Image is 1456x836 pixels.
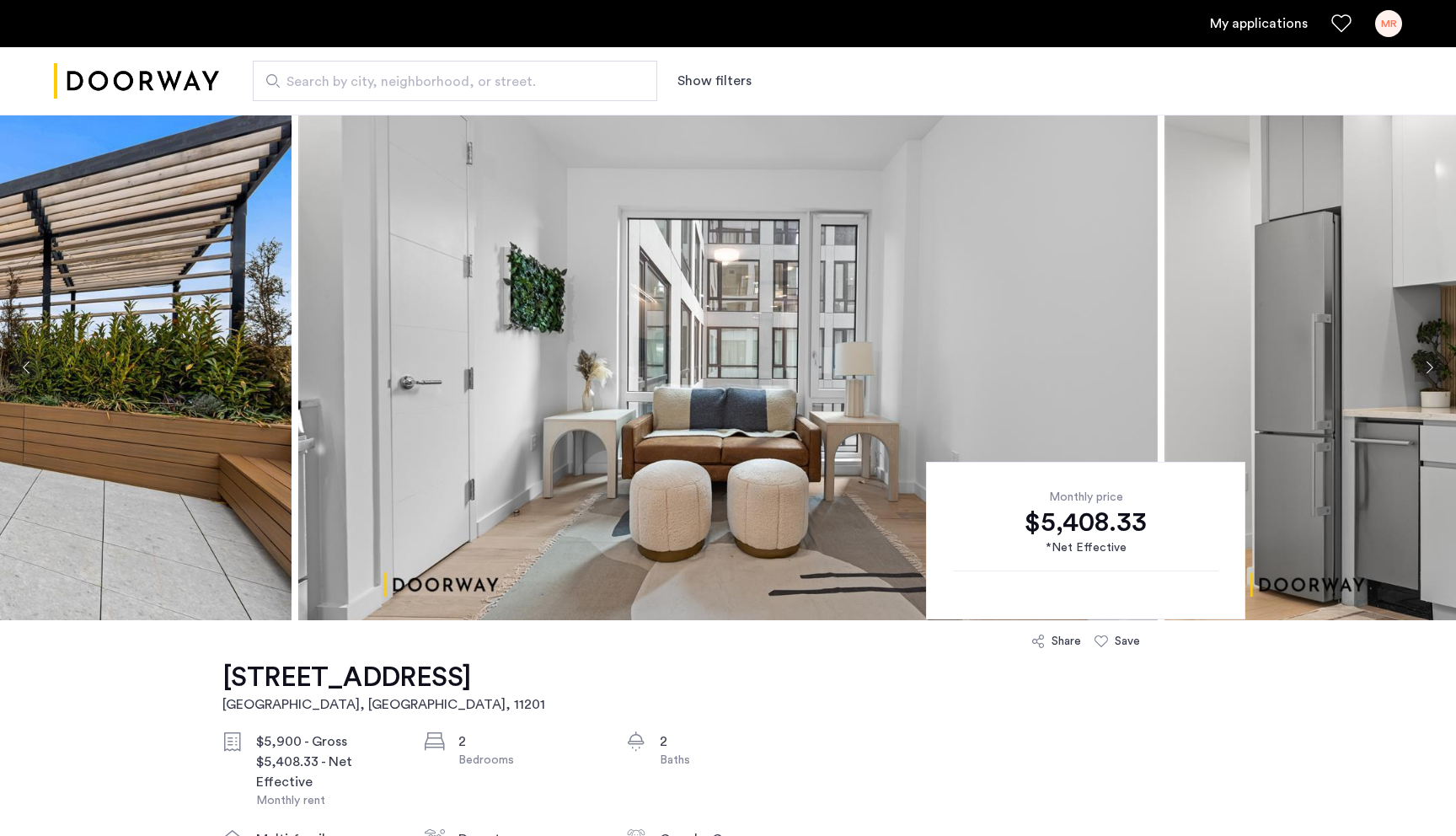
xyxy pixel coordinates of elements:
div: 2 [458,731,600,752]
h2: [GEOGRAPHIC_DATA], [GEOGRAPHIC_DATA] , 11201 [222,694,545,715]
div: $5,408.33 - Net Effective [256,752,398,792]
button: Next apartment [1415,353,1443,382]
a: My application [1210,13,1308,34]
div: Monthly price [953,489,1218,506]
span: Search by city, neighborhood, or street. [286,72,610,92]
img: apartment [298,115,1158,620]
input: Apartment Search [253,61,657,101]
div: $5,900 - Gross [256,731,398,752]
h1: [STREET_ADDRESS] [222,661,545,694]
div: Save [1115,633,1140,650]
div: Monthly rent [256,792,398,809]
a: [STREET_ADDRESS][GEOGRAPHIC_DATA], [GEOGRAPHIC_DATA], 11201 [222,661,545,715]
div: Baths [660,752,801,769]
a: Favorites [1331,13,1352,34]
button: Previous apartment [13,353,41,382]
div: 2 [660,731,801,752]
div: MR [1375,10,1402,37]
div: Share [1052,633,1081,650]
div: $5,408.33 [953,506,1218,539]
div: Bedrooms [458,752,600,769]
button: Show or hide filters [677,71,752,91]
a: Cazamio logo [54,50,219,113]
img: logo [54,50,219,113]
div: *Net Effective [953,539,1218,557]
